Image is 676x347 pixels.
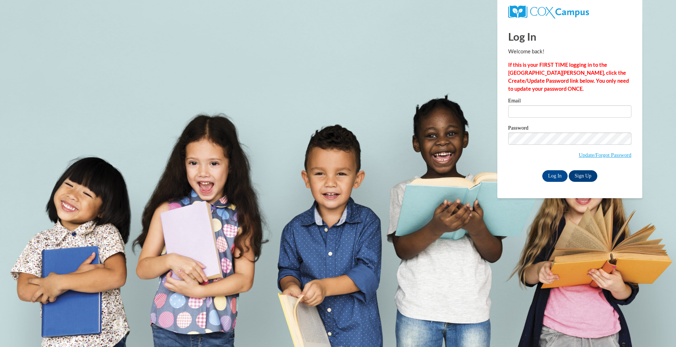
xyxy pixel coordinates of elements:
[508,48,631,56] p: Welcome back!
[508,62,629,92] strong: If this is your FIRST TIME logging in to the [GEOGRAPHIC_DATA][PERSON_NAME], click the Create/Upd...
[579,152,631,158] a: Update/Forgot Password
[508,98,631,105] label: Email
[569,170,597,182] a: Sign Up
[508,29,631,44] h1: Log In
[508,5,589,19] img: COX Campus
[542,170,568,182] input: Log In
[508,125,631,132] label: Password
[508,8,589,15] a: COX Campus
